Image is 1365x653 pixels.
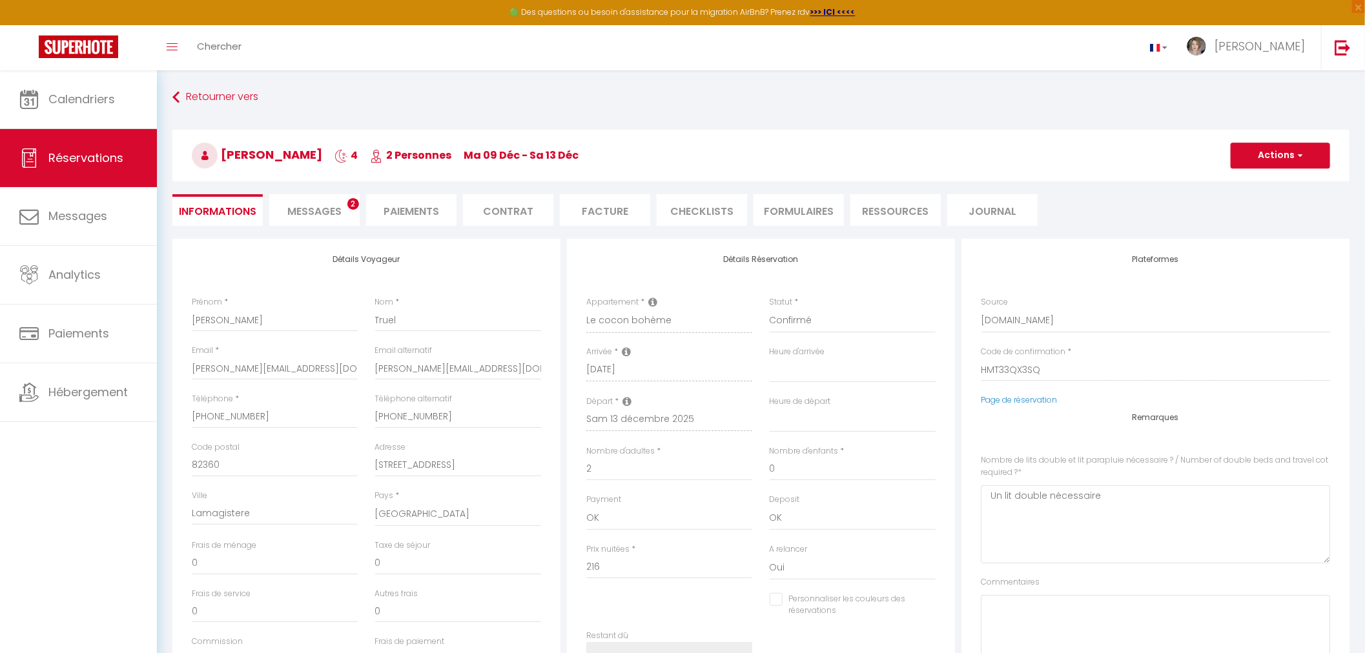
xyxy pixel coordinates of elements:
[586,296,639,308] label: Appartement
[981,413,1330,422] h4: Remarques
[560,194,650,226] li: Facture
[375,539,431,552] label: Taxe de séjour
[1187,37,1206,55] img: ...
[657,194,747,226] li: CHECKLISTS
[981,454,1330,479] label: Nombre de lits double et lit parapluie nécessaire ? / Number of double beds and travel cot requir...
[48,325,109,341] span: Paiements
[586,255,936,264] h4: Détails Réservation
[192,539,256,552] label: Frais de ménage
[48,384,128,400] span: Hébergement
[770,396,831,408] label: Heure de départ
[375,393,453,405] label: Téléphone alternatif
[192,588,251,600] label: Frais de service
[48,150,123,166] span: Réservations
[370,148,451,163] span: 2 Personnes
[850,194,941,226] li: Ressources
[192,345,213,357] label: Email
[981,296,1008,308] label: Source
[187,25,251,70] a: Chercher
[464,148,579,163] span: ma 09 Déc - sa 13 Déc
[586,346,612,358] label: Arrivée
[1335,39,1351,55] img: logout
[375,345,433,357] label: Email alternatif
[1177,25,1321,70] a: ... [PERSON_NAME]
[586,494,621,506] label: Payment
[375,296,394,308] label: Nom
[334,148,358,163] span: 4
[192,636,243,648] label: Commission
[463,194,553,226] li: Contrat
[586,543,630,556] label: Prix nuitées
[347,198,359,210] span: 2
[375,636,445,648] label: Frais de paiement
[192,490,207,502] label: Ville
[586,630,628,642] label: Restant dû
[770,296,793,308] label: Statut
[172,194,263,226] li: Informations
[586,396,613,408] label: Départ
[754,194,844,226] li: FORMULAIRES
[375,441,406,454] label: Adresse
[287,204,342,219] span: Messages
[981,255,1330,264] h4: Plateformes
[810,6,856,17] a: >>> ICI <<<<
[172,86,1350,109] a: Retourner vers
[1215,38,1305,54] span: [PERSON_NAME]
[1231,143,1330,168] button: Actions
[770,494,800,506] label: Deposit
[770,543,808,556] label: A relancer
[192,296,222,308] label: Prénom
[375,588,418,600] label: Autres frais
[770,346,825,358] label: Heure d'arrivée
[48,208,107,224] span: Messages
[981,394,1057,405] a: Page de réservation
[192,393,233,405] label: Téléphone
[48,266,101,283] span: Analytics
[981,346,1065,358] label: Code de confirmation
[770,445,839,457] label: Nombre d'enfants
[586,445,655,457] label: Nombre d'adultes
[947,194,1038,226] li: Journal
[48,91,115,107] span: Calendriers
[192,255,541,264] h4: Détails Voyageur
[192,146,322,163] span: [PERSON_NAME]
[366,194,457,226] li: Paiements
[197,39,241,53] span: Chercher
[375,490,394,502] label: Pays
[981,576,1040,588] label: Commentaires
[39,35,118,58] img: Super Booking
[192,441,240,454] label: Code postal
